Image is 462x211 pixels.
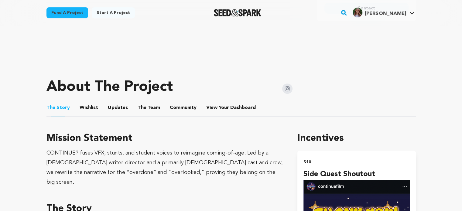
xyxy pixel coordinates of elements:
a: KShae R.'s Profile [351,6,416,17]
span: Wishlist [80,104,98,111]
img: Seed&Spark Instagram Icon [282,83,293,94]
span: Story [46,104,70,111]
a: Seed&Spark Homepage [214,9,262,16]
span: KShae R.'s Profile [351,6,416,19]
div: CONTINUE? fuses VFX, stunts, and student voices to reimagine coming-of-age. Led by a [DEMOGRAPHIC... [46,148,283,187]
span: Community [170,104,197,111]
span: Dashboard [230,104,256,111]
span: Team [138,104,160,111]
div: KShae R.'s Profile [353,8,406,17]
a: ViewYourDashboard [206,104,257,111]
span: The [46,104,55,111]
a: Fund a project [46,7,88,18]
h3: Mission Statement [46,131,283,146]
a: Start a project [92,7,135,18]
h1: About The Project [46,80,173,94]
span: Your [206,104,257,111]
span: [PERSON_NAME] [365,11,406,16]
img: fd02dab67c4ca683.png [353,8,362,17]
h1: Incentives [297,131,416,146]
span: The [138,104,146,111]
img: Seed&Spark Logo Dark Mode [214,9,262,16]
h2: $10 [303,158,409,166]
span: Updates [108,104,128,111]
h4: Side Quest Shoutout [303,169,409,180]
